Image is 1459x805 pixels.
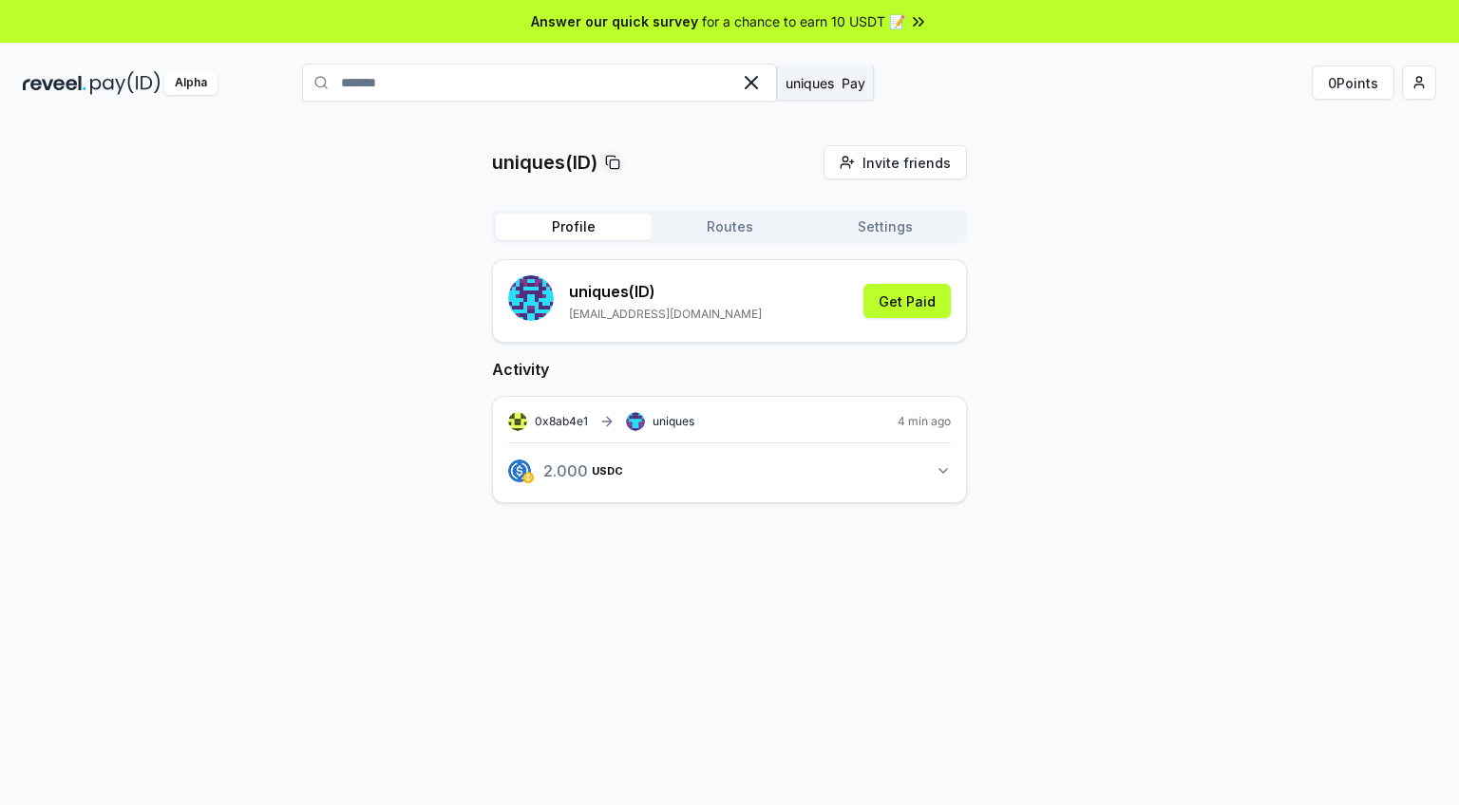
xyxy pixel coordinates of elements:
[508,455,951,487] button: 2.000USDC
[508,459,531,482] img: logo.png
[492,149,597,176] p: uniques(ID)
[1312,66,1394,100] button: 0Points
[702,11,905,31] span: for a chance to earn 10 USDT 📝
[824,145,967,179] button: Invite friends
[90,71,161,95] img: pay_id
[807,214,963,240] button: Settings
[496,214,652,240] button: Profile
[492,358,967,381] h2: Activity
[653,414,694,429] span: uniques
[652,214,807,240] button: Routes
[863,284,951,318] button: Get Paid
[898,414,951,429] span: 4 min ago
[786,73,834,93] div: uniques
[862,153,951,173] span: Invite friends
[164,71,218,95] div: Alpha
[777,66,874,100] button: uniquesPay
[569,307,762,322] p: [EMAIL_ADDRESS][DOMAIN_NAME]
[842,73,865,93] span: Pay
[569,280,762,303] p: uniques (ID)
[522,472,534,483] img: logo.png
[531,11,698,31] span: Answer our quick survey
[535,414,588,428] span: 0x8ab4e1
[23,71,86,95] img: reveel_dark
